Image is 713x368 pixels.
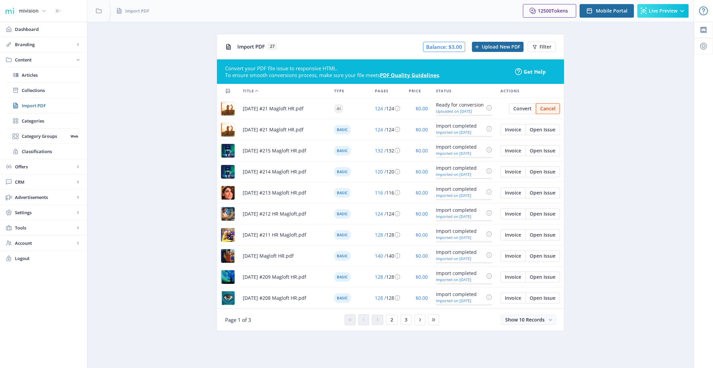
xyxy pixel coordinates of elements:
[334,87,344,95] span: Type
[416,126,428,133] span: $0.00
[500,208,525,219] button: Invoice
[500,168,525,174] a: Edit page
[525,187,560,198] button: Open Issue
[436,164,484,172] div: Import completed
[530,211,555,217] span: Open Issue
[221,207,235,221] img: a9cb1d12-c488-4537-9d43-7c3242048a6a.jpg
[243,252,294,260] span: [DATE] Magloft HR.pdf
[525,272,560,282] button: Open Issue
[436,214,484,219] div: Imported on [DATE]
[505,169,521,174] span: Invoice
[375,253,386,259] span: 140 /
[500,189,525,195] a: Edit page
[637,4,689,18] button: Live Preview
[523,4,576,18] button: 12500Tokens
[505,295,521,301] span: Invoice
[525,189,560,195] a: Edit page
[416,147,428,154] span: $0.00
[405,317,407,323] span: 3
[580,4,634,18] button: Mobile Portal
[525,293,560,303] button: Open Issue
[525,294,560,300] a: Edit page
[436,206,484,214] div: Import completed
[536,103,560,114] button: Cancel
[525,251,560,261] button: Open Issue
[509,103,536,114] button: Convert
[68,133,80,140] nb-badge: Web
[525,208,560,219] button: Open Issue
[380,72,439,78] a: PDF Quality Guidelines
[243,126,304,134] span: [DATE] #21 Magloft HR.pdf
[500,252,525,258] a: Edit page
[375,87,388,95] span: Pages
[375,105,401,113] div: 124
[525,252,560,258] a: Edit page
[15,56,75,63] span: Content
[375,147,401,155] div: 132
[15,194,75,201] span: Advertisements
[501,315,556,325] button: Show 10 Records
[513,106,532,111] span: Convert
[525,231,560,237] a: Edit page
[416,168,428,175] span: $0.00
[375,126,386,133] span: 124 /
[375,295,386,301] span: 128 /
[500,87,519,95] span: Actions
[500,126,525,132] a: Edit page
[530,148,555,153] span: Open Issue
[22,117,80,124] span: Categories
[15,255,81,262] span: Logout
[22,133,68,140] span: Category Groups
[7,129,80,144] a: Category GroupsWeb
[19,3,38,18] div: mivision
[334,230,351,240] span: Basic
[436,130,484,134] div: Imported on [DATE]
[375,126,401,134] div: 124
[7,113,80,128] a: Categories
[500,293,525,303] button: Invoice
[500,251,525,261] button: Invoice
[221,249,235,263] img: 8dc9d6d3-f010-4fa3-a379-22905b3fa7d5.jpg
[15,163,75,170] span: Offers
[525,126,560,132] a: Edit page
[436,87,452,95] span: Status
[505,148,521,153] span: Invoice
[375,252,401,260] div: 140
[505,190,521,196] span: Invoice
[500,272,525,282] button: Invoice
[472,42,524,52] button: Upload New PDF
[221,228,235,242] img: 806636fa-4d5d-4a30-8ac1-1cd56a1f7b8c.jpg
[221,186,235,200] img: 7d8c833c-88cc-4bf2-a5e2-8c9cdec03a2a.jpg
[7,98,80,113] a: Import PDF
[225,316,251,323] span: Page 1 of 3
[409,87,421,95] span: Price
[376,317,379,323] span: 1
[375,168,386,175] span: 120 /
[551,7,568,14] span: Tokens
[515,68,556,75] a: Get Help
[530,127,555,132] span: Open Issue
[243,147,306,155] span: [DATE] #215 Magloft HR.pdf
[225,65,510,72] div: Convert your PDF file issue to responsive HTML.
[7,68,80,82] a: Articles
[334,146,351,155] span: Basic
[334,272,351,282] span: Basic
[505,211,521,217] span: Invoice
[334,209,351,219] span: Basic
[525,273,560,279] a: Edit page
[243,210,306,218] span: [DATE] #212 HR Magloft.pdf
[390,317,393,323] span: 2
[15,224,75,231] span: Tools
[530,169,555,174] span: Open Issue
[375,231,401,239] div: 128
[243,168,306,176] span: [DATE] #214 Magloft HR.pdf
[334,293,351,303] span: Basic
[372,315,383,325] button: 1
[22,87,80,94] span: Collections
[416,189,428,196] span: $0.00
[243,87,254,95] span: Title
[334,125,351,134] span: Basic
[243,273,306,281] span: [DATE] #209 Magloft HR.pdf
[15,26,81,33] span: Dashboard
[505,253,521,259] span: Invoice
